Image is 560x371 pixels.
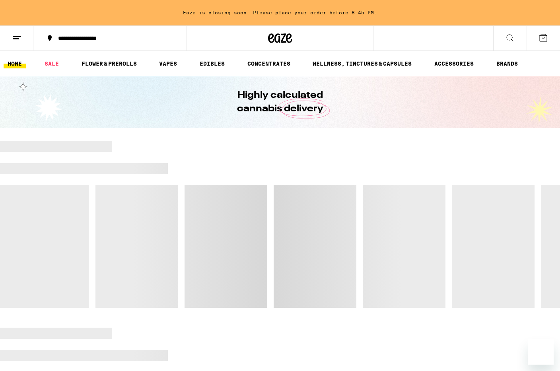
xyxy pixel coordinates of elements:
[41,59,63,68] a: SALE
[4,59,26,68] a: HOME
[430,59,478,68] a: ACCESSORIES
[155,59,181,68] a: VAPES
[243,59,294,68] a: CONCENTRATES
[214,89,346,116] h1: Highly calculated cannabis delivery
[528,339,554,365] iframe: Button to launch messaging window
[492,59,522,68] a: BRANDS
[78,59,141,68] a: FLOWER & PREROLLS
[309,59,416,68] a: WELLNESS, TINCTURES & CAPSULES
[196,59,229,68] a: EDIBLES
